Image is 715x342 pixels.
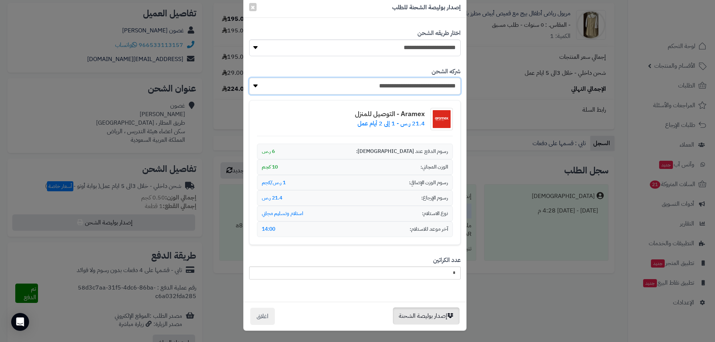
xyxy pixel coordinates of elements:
span: رسوم الإرجاع: [421,194,448,202]
span: 1 ر.س/كجم [262,179,286,186]
label: عدد الكراتين [433,256,461,265]
p: 21.4 ر.س - 1 إلى 2 أيام عمل [355,119,425,128]
span: آخر موعد للاستلام: [410,226,448,233]
button: Close [249,3,257,11]
span: 14:00 [262,226,275,233]
span: 21.4 ر.س [262,194,282,202]
div: Open Intercom Messenger [11,313,29,331]
span: نوع الاستلام: [422,210,448,217]
img: شعار شركة الشحن [430,108,453,130]
span: رسوم الدفع عند [DEMOGRAPHIC_DATA]: [356,148,448,155]
h5: إصدار بوليصة الشحنة للطلب [392,3,461,12]
label: شركه الشحن [432,67,461,76]
span: 6 ر.س [262,148,275,155]
button: اغلاق [250,308,275,325]
span: الوزن المجاني: [420,163,448,171]
span: استلام وتسليم مجاني [262,210,303,217]
button: إصدار بوليصة الشحنة [393,307,460,325]
span: × [251,1,255,13]
label: اختار طريقه الشحن [417,29,461,38]
h4: Aramex - التوصيل للمنزل [355,110,425,118]
span: رسوم الوزن الإضافي: [409,179,448,186]
span: 10 كجم [262,163,278,171]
